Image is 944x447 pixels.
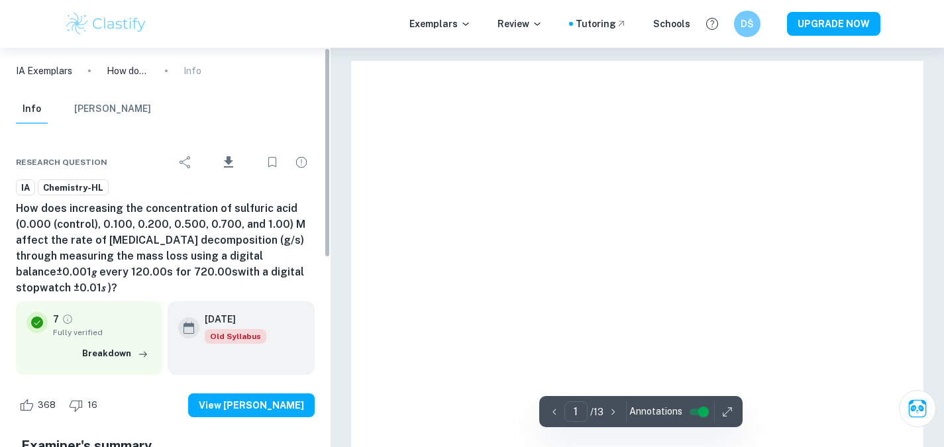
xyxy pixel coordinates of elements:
span: IA [17,181,34,195]
p: How does increasing the concentration of sulfuric acid (0.000 (control), 0.100, 0.200, 0.500, 0.7... [107,64,149,78]
button: [PERSON_NAME] [74,95,151,124]
a: IA [16,179,35,196]
p: Review [498,17,543,31]
button: Breakdown [79,344,152,364]
div: Dislike [66,395,105,416]
div: Bookmark [259,149,286,175]
span: Fully verified [53,326,152,338]
p: / 13 [590,405,603,419]
button: Info [16,95,48,124]
div: Report issue [288,149,315,175]
button: View [PERSON_NAME] [188,393,315,417]
div: Starting from the May 2025 session, the Chemistry IA requirements have changed. It's OK to refer ... [205,329,266,344]
span: Chemistry-HL [38,181,108,195]
p: 7 [53,312,59,326]
p: Exemplars [409,17,471,31]
h6: [DATE] [205,312,256,326]
button: DŠ [734,11,760,37]
div: Download [201,145,256,179]
span: Annotations [629,405,682,419]
a: Chemistry-HL [38,179,109,196]
h6: How does increasing the concentration of sulfuric acid (0.000 (control), 0.100, 0.200, 0.500, 0.7... [16,201,315,296]
button: Ask Clai [899,390,936,427]
button: Help and Feedback [701,13,723,35]
a: Grade fully verified [62,313,74,325]
span: Old Syllabus [205,329,266,344]
span: 368 [30,399,63,412]
span: Research question [16,156,107,168]
div: Share [172,149,199,175]
button: UPGRADE NOW [787,12,880,36]
h6: DŠ [739,17,755,31]
a: Tutoring [576,17,627,31]
span: 16 [80,399,105,412]
img: Clastify logo [64,11,148,37]
p: Info [184,64,201,78]
div: Like [16,395,63,416]
a: Schools [653,17,690,31]
a: IA Exemplars [16,64,72,78]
